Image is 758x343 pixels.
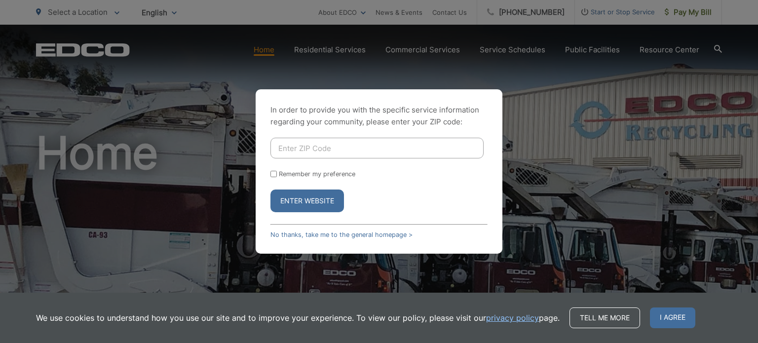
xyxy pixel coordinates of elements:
[270,138,484,158] input: Enter ZIP Code
[650,307,695,328] span: I agree
[270,190,344,212] button: Enter Website
[279,170,355,178] label: Remember my preference
[486,312,539,324] a: privacy policy
[36,312,560,324] p: We use cookies to understand how you use our site and to improve your experience. To view our pol...
[270,231,413,238] a: No thanks, take me to the general homepage >
[569,307,640,328] a: Tell me more
[270,104,488,128] p: In order to provide you with the specific service information regarding your community, please en...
